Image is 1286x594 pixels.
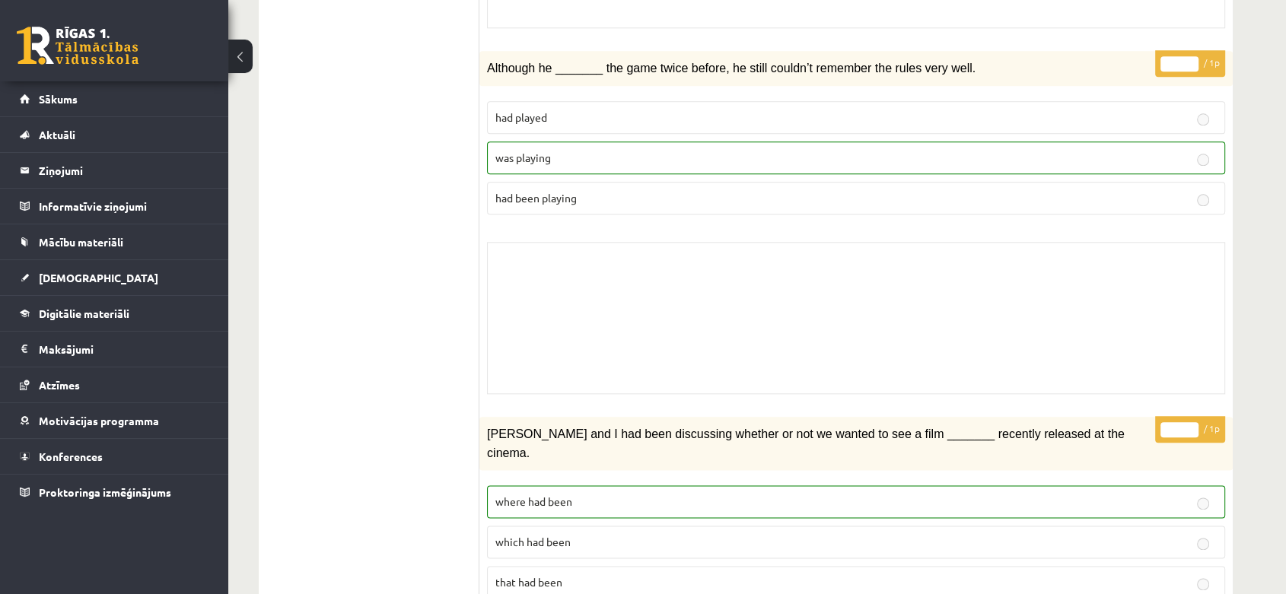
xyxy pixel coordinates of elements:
span: was playing [495,151,551,164]
span: where had been [495,494,572,508]
legend: Ziņojumi [39,153,209,188]
span: had played [495,110,547,124]
input: was playing [1197,154,1209,166]
a: Mācību materiāli [20,224,209,259]
legend: Maksājumi [39,332,209,367]
span: which had been [495,535,571,548]
span: Mācību materiāli [39,235,123,249]
a: Ziņojumi [20,153,209,188]
p: / 1p [1155,50,1225,77]
a: Atzīmes [20,367,209,402]
a: Aktuāli [20,117,209,152]
span: Digitālie materiāli [39,307,129,320]
span: Although he _______ the game twice before, he still couldn’t remember the rules very well. [487,62,976,75]
a: Informatīvie ziņojumi [20,189,209,224]
a: [DEMOGRAPHIC_DATA] [20,260,209,295]
input: which had been [1197,538,1209,550]
span: [PERSON_NAME] and I had been discussing whether or not we wanted to see a film _______ recently r... [487,427,1125,459]
a: Maksājumi [20,332,209,367]
span: Atzīmes [39,378,80,392]
input: that had been [1197,578,1209,590]
a: Proktoringa izmēģinājums [20,475,209,510]
span: that had been [495,575,562,589]
p: / 1p [1155,416,1225,443]
a: Motivācijas programma [20,403,209,438]
span: Aktuāli [39,128,75,141]
input: where had been [1197,497,1209,510]
span: Proktoringa izmēģinājums [39,485,171,499]
a: Rīgas 1. Tālmācības vidusskola [17,27,138,65]
span: Motivācijas programma [39,414,159,427]
a: Digitālie materiāli [20,296,209,331]
a: Konferences [20,439,209,474]
span: had been playing [495,191,577,205]
span: Konferences [39,449,103,463]
a: Sākums [20,81,209,116]
span: [DEMOGRAPHIC_DATA] [39,271,158,284]
legend: Informatīvie ziņojumi [39,189,209,224]
span: Sākums [39,92,78,106]
input: had played [1197,113,1209,125]
input: had been playing [1197,194,1209,206]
